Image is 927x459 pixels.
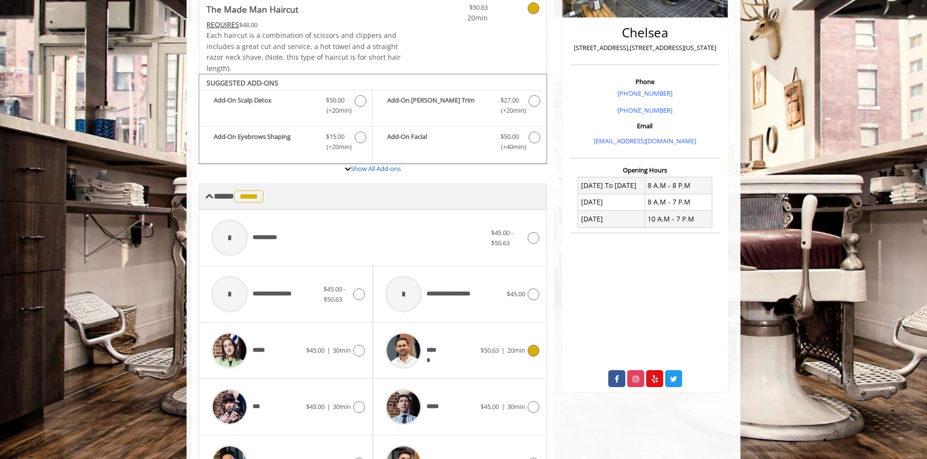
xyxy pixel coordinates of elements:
[618,89,672,98] a: [PHONE_NUMBER]
[378,132,541,154] label: Add-On Facial
[206,31,401,72] span: Each haircut is a combination of scissors and clippers and includes a great cut and service, a ho...
[204,132,367,154] label: Add-On Eyebrows Shaping
[387,95,490,116] b: Add-On [PERSON_NAME] Trim
[495,142,524,152] span: (+40min )
[206,2,298,16] b: The Made Man Haircut
[501,346,505,355] span: |
[618,106,672,115] a: [PHONE_NUMBER]
[573,43,717,53] p: [STREET_ADDRESS],[STREET_ADDRESS][US_STATE]
[481,402,499,411] span: $45.00
[481,346,499,355] span: $50.63
[306,346,325,355] span: $45.00
[351,164,401,173] a: Show All Add-ons
[570,167,720,173] h3: Opening Hours
[500,132,519,142] span: $50.00
[594,136,696,145] a: [EMAIL_ADDRESS][DOMAIN_NAME]
[578,177,645,194] td: [DATE] To [DATE]
[500,95,519,105] span: $27.00
[378,95,541,118] label: Add-On Beard Trim
[327,346,330,355] span: |
[578,211,645,227] td: [DATE]
[578,194,645,210] td: [DATE]
[573,122,717,129] h3: Email
[387,132,490,152] b: Add-On Facial
[507,289,525,298] span: $45.00
[326,132,344,142] span: $15.00
[333,402,351,411] span: 30min
[204,95,367,118] label: Add-On Scalp Detox
[333,346,351,355] span: 30min
[645,194,712,210] td: 8 A.M - 7 P.M
[206,20,239,29] span: This service needs some Advance to be paid before we block your appointment
[573,78,717,85] h3: Phone
[495,105,524,116] span: (+20min )
[501,402,505,411] span: |
[507,402,525,411] span: 30min
[645,177,712,194] td: 8 A.M - 8 P.M
[507,346,525,355] span: 20min
[214,95,316,116] b: Add-On Scalp Detox
[326,95,344,105] span: $50.00
[430,13,488,23] span: 20min
[324,285,345,304] span: $45.00 - $50.63
[199,74,547,164] div: The Made Man Haircut Add-onS
[491,228,513,247] span: $45.00 - $50.63
[327,402,330,411] span: |
[321,142,350,152] span: (+20min )
[206,78,278,87] b: SUGGESTED ADD-ONS
[306,402,325,411] span: $45.00
[214,132,316,152] b: Add-On Eyebrows Shaping
[573,26,717,40] h2: Chelsea
[206,19,402,30] div: $48.00
[321,105,350,116] span: (+20min )
[645,211,712,227] td: 10 A.M - 7 P.M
